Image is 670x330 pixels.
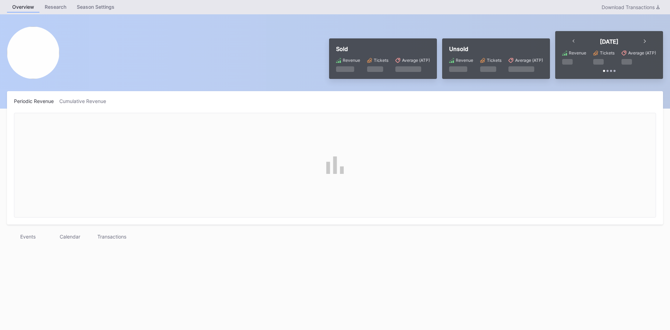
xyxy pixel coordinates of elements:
div: Sold [336,45,430,52]
div: Revenue [343,58,360,63]
div: Unsold [449,45,543,52]
div: Calendar [49,232,91,242]
a: Research [39,2,72,13]
a: Overview [7,2,39,13]
div: Periodic Revenue [14,98,59,104]
a: Season Settings [72,2,120,13]
div: Revenue [456,58,473,63]
div: Research [39,2,72,12]
div: Season Settings [72,2,120,12]
button: Download Transactions [598,2,663,12]
div: Cumulative Revenue [59,98,112,104]
div: Tickets [600,50,615,56]
div: Transactions [91,232,133,242]
div: Average (ATP) [515,58,543,63]
div: Revenue [569,50,586,56]
div: Average (ATP) [628,50,656,56]
div: Events [7,232,49,242]
div: [DATE] [600,38,618,45]
div: Average (ATP) [402,58,430,63]
div: Download Transactions [602,4,660,10]
div: Tickets [374,58,388,63]
div: Tickets [487,58,501,63]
